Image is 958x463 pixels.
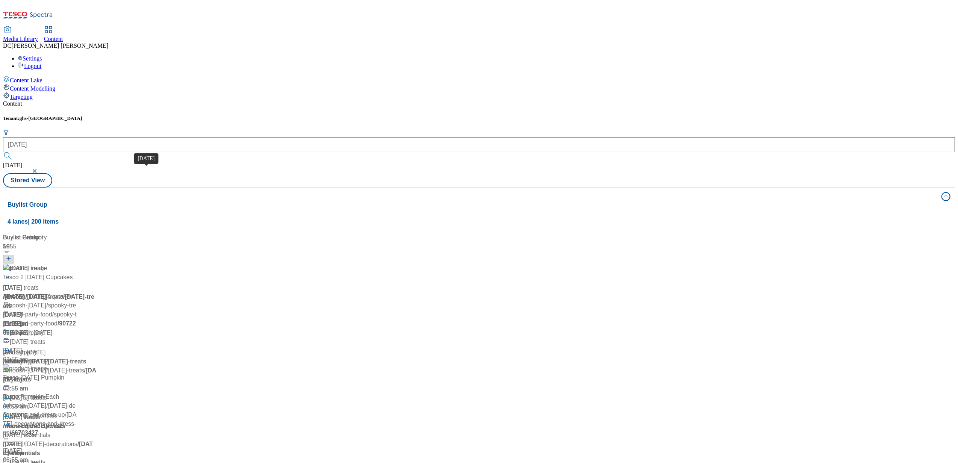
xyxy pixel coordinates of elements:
[10,411,57,420] div: [DATE] essentials
[3,357,39,366] div: [DATE] treats
[46,367,84,374] span: / [DATE]-treats
[3,441,93,456] span: / [DATE]-essentials
[3,173,52,188] button: Stored View
[3,92,955,100] a: Targeting
[10,85,55,92] span: Content Modelling
[3,283,39,292] div: [DATE] treats
[44,36,63,42] span: Content
[26,294,63,300] span: / [DATE]-treats
[10,264,45,273] div: [DATE] treats
[3,36,38,42] span: Media Library
[3,328,97,337] div: 03:33 pm
[3,431,50,440] div: [DATE] essentials
[3,76,955,84] a: Content Lake
[3,319,97,328] div: [DATE]
[3,367,96,383] span: / [DATE]-treats
[44,27,63,42] a: Content
[8,200,937,209] h4: Buylist Group
[3,294,94,309] span: / [DATE]-treats
[10,77,42,83] span: Content Lake
[24,441,77,447] span: / [DATE]-decorations
[3,162,23,168] span: [DATE]
[10,337,45,346] div: [DATE] treats
[8,218,59,225] span: 4 lanes | 200 items
[3,393,97,402] div: [DATE]
[3,188,955,230] button: Buylist Group4 lanes| 200 items
[10,94,33,100] span: Targeting
[3,115,955,121] h5: Tenant:
[3,367,46,374] span: / whoosh-[DATE]
[3,130,9,136] svg: Search Filters
[3,294,26,300] span: / whoosh
[11,42,108,49] span: [PERSON_NAME] [PERSON_NAME]
[3,242,97,251] div: 50
[3,84,955,92] a: Content Modelling
[3,441,24,447] span: / [DATE]
[18,55,42,62] a: Settings
[3,402,97,411] div: 03:55 am
[18,63,41,69] a: Logout
[3,137,955,152] input: Search
[3,27,38,42] a: Media Library
[3,42,11,49] span: DC
[3,100,955,107] div: Content
[3,233,97,242] div: Buylist Category
[20,115,82,121] span: ghs-[GEOGRAPHIC_DATA]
